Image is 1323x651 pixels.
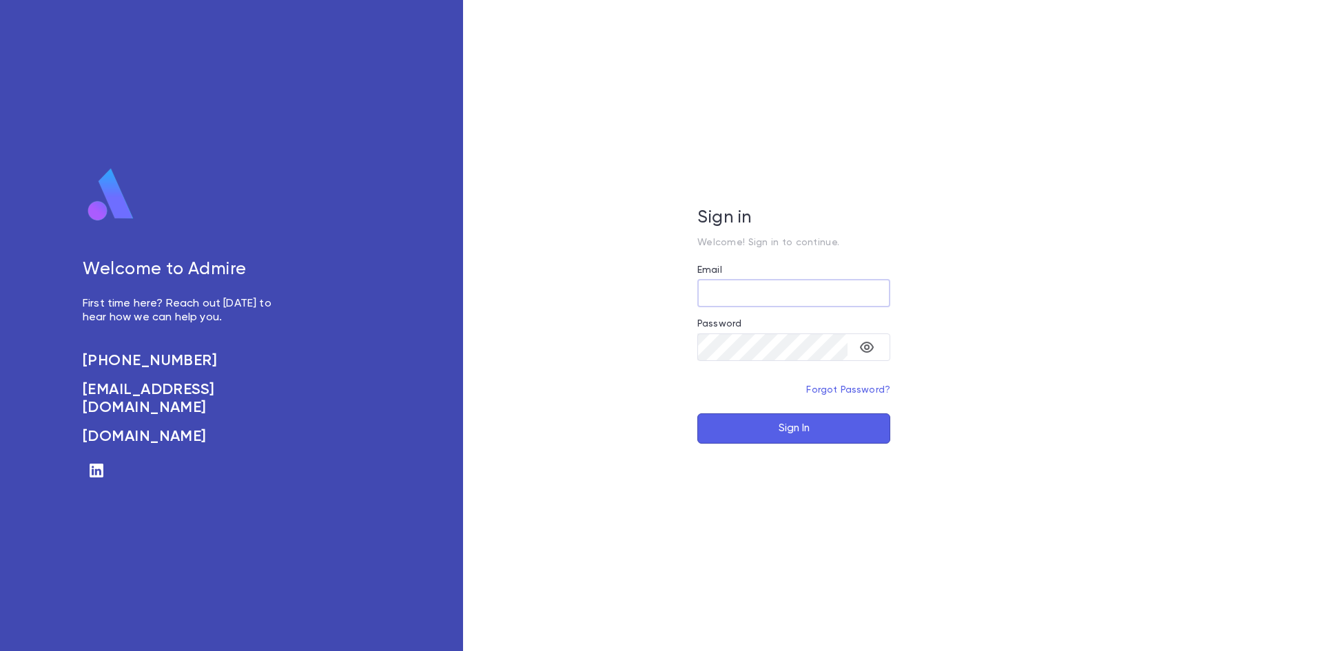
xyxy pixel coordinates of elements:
a: [EMAIL_ADDRESS][DOMAIN_NAME] [83,381,287,417]
h5: Welcome to Admire [83,260,287,280]
a: Forgot Password? [806,385,890,395]
a: [DOMAIN_NAME] [83,428,287,446]
a: [PHONE_NUMBER] [83,352,287,370]
label: Email [697,265,722,276]
p: Welcome! Sign in to continue. [697,237,890,248]
button: toggle password visibility [853,333,881,361]
h5: Sign in [697,208,890,229]
p: First time here? Reach out [DATE] to hear how we can help you. [83,297,287,324]
label: Password [697,318,741,329]
img: logo [83,167,139,223]
button: Sign In [697,413,890,444]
